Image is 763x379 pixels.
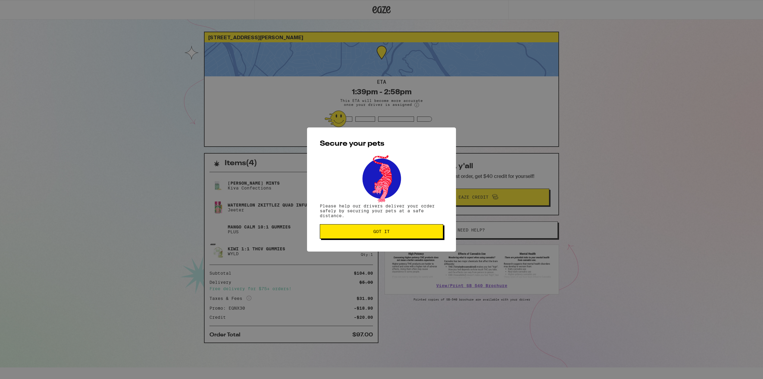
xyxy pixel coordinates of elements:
[320,140,443,148] h2: Secure your pets
[4,4,44,9] span: Hi. Need any help?
[320,224,443,239] button: Got it
[373,229,390,234] span: Got it
[320,203,443,218] p: Please help our drivers deliver your order safely by securing your pets at a safe distance.
[357,154,406,203] img: pets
